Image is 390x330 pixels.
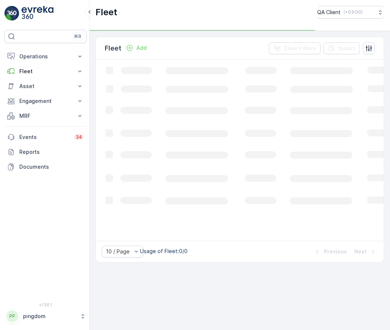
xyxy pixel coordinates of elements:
[22,6,53,21] img: logo_light-DOdMpM7g.png
[6,310,18,322] div: PP
[4,308,87,324] button: PPpingdom
[95,6,117,18] p: Fleet
[338,45,355,52] p: Export
[74,33,81,39] p: ⌘B
[4,64,87,79] button: Fleet
[19,163,84,171] p: Documents
[284,45,316,52] p: Clear Filters
[344,9,363,15] p: ( +03:00 )
[4,79,87,94] button: Asset
[4,109,87,123] button: MRF
[4,159,87,174] a: Documents
[324,248,347,255] p: Previous
[19,133,70,141] p: Events
[4,94,87,109] button: Engagement
[19,82,72,90] p: Asset
[140,247,188,255] p: Usage of Fleet : 0/0
[354,248,367,255] p: Next
[269,42,321,54] button: Clear Filters
[105,43,121,54] p: Fleet
[19,112,72,120] p: MRF
[19,68,72,75] p: Fleet
[4,145,87,159] a: Reports
[19,53,72,60] p: Operations
[123,43,150,52] button: Add
[4,6,19,21] img: logo
[23,313,76,320] p: pingdom
[4,130,87,145] a: Events34
[317,6,384,19] button: QA Client(+03:00)
[4,302,87,307] span: v 1.50.1
[354,247,378,256] button: Next
[136,44,147,52] p: Add
[76,134,82,140] p: 34
[324,42,360,54] button: Export
[313,247,348,256] button: Previous
[19,148,84,156] p: Reports
[4,49,87,64] button: Operations
[19,97,72,105] p: Engagement
[317,9,341,16] p: QA Client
